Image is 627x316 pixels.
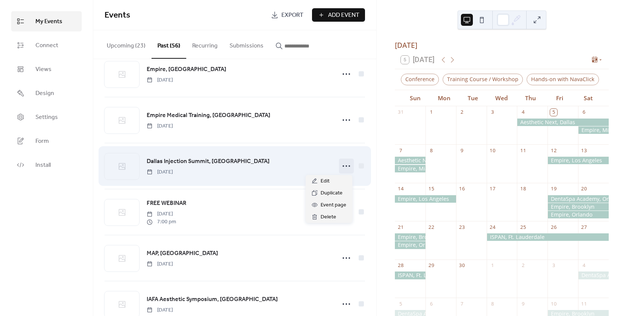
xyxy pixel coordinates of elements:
div: 5 [550,109,557,116]
span: MAP, [GEOGRAPHIC_DATA] [147,249,218,258]
button: Add Event [312,8,365,22]
span: Duplicate [321,189,343,198]
a: FREE WEBINAR [147,199,186,208]
span: [DATE] [147,122,173,130]
span: Events [104,7,130,24]
div: Sun [401,90,430,106]
a: Settings [11,107,82,127]
div: Sat [574,90,603,106]
div: Empire, Orlando [548,211,609,218]
div: 29 [428,262,435,269]
div: 1 [428,109,435,116]
div: 1 [489,262,496,269]
div: 2 [459,109,465,116]
div: 4 [581,262,587,269]
div: 13 [581,147,587,154]
span: FREE WEBINAR [147,199,186,208]
div: 17 [489,185,496,192]
button: Submissions [224,30,269,58]
span: [DATE] [147,76,173,84]
div: [DATE] [395,40,609,51]
div: 11 [581,300,587,307]
div: Aesthetic Next, Dallas [395,157,425,164]
div: 8 [428,147,435,154]
div: Wed [487,90,516,106]
a: IAFA Aesthetic Symposium, [GEOGRAPHIC_DATA] [147,295,278,304]
div: Conference [401,74,439,85]
div: 24 [489,224,496,230]
div: 14 [397,185,404,192]
span: My Events [35,17,62,26]
span: [DATE] [147,260,173,268]
div: 25 [520,224,527,230]
div: Training Course / Workshop [443,74,523,85]
span: Design [35,89,54,98]
a: Views [11,59,82,79]
span: [DATE] [147,306,173,314]
div: 22 [428,224,435,230]
div: 9 [520,300,527,307]
a: Install [11,155,82,175]
span: Views [35,65,52,74]
div: Empire, Brooklyn [395,233,425,241]
span: Empire Medical Training, [GEOGRAPHIC_DATA] [147,111,270,120]
div: 23 [459,224,465,230]
span: [DATE] [147,210,176,218]
div: 3 [550,262,557,269]
span: [DATE] [147,168,173,176]
div: 16 [459,185,465,192]
div: 8 [489,300,496,307]
span: Connect [35,41,58,50]
span: Dallas Injection Summit, [GEOGRAPHIC_DATA] [147,157,269,166]
div: 28 [397,262,404,269]
div: 26 [550,224,557,230]
span: Export [281,11,303,20]
span: Add Event [328,11,359,20]
div: 27 [581,224,587,230]
div: DentaSpa Academy, Arizona [578,271,609,279]
div: ISPAN, Ft. Lauderdale [487,233,609,241]
div: Empire, Los Angeles [395,195,456,203]
span: Event page [321,201,346,210]
a: Design [11,83,82,103]
div: Mon [430,90,458,106]
div: 15 [428,185,435,192]
div: Aesthetic Next, Dallas [517,119,609,126]
a: My Events [11,11,82,31]
div: 20 [581,185,587,192]
div: 12 [550,147,557,154]
a: Empire, [GEOGRAPHIC_DATA] [147,65,226,74]
a: Connect [11,35,82,55]
span: IAFA Aesthetic Symposium, [GEOGRAPHIC_DATA] [147,295,278,304]
span: Form [35,137,49,146]
div: Tue [459,90,487,106]
div: 7 [397,147,404,154]
a: MAP, [GEOGRAPHIC_DATA] [147,249,218,258]
span: Delete [321,213,336,222]
div: 5 [397,300,404,307]
div: 7 [459,300,465,307]
div: Empire, Miami [578,126,609,134]
div: 9 [459,147,465,154]
button: Past (56) [152,30,186,59]
div: Empire, Brooklyn [548,203,609,211]
div: ISPAN, Ft. Lauderdale [395,271,425,279]
div: Thu [516,90,545,106]
div: Empire, Los Angeles [548,157,609,164]
button: Upcoming (23) [101,30,152,58]
span: Install [35,161,51,170]
div: 4 [520,109,527,116]
span: 7:00 pm [147,218,176,226]
div: Hands-on with NavaClick [527,74,599,85]
a: Form [11,131,82,151]
div: 11 [520,147,527,154]
div: 3 [489,109,496,116]
div: 2 [520,262,527,269]
div: Fri [545,90,574,106]
span: Edit [321,177,330,186]
div: Empire, Orlando [395,241,425,249]
span: Settings [35,113,58,122]
a: Export [265,8,309,22]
